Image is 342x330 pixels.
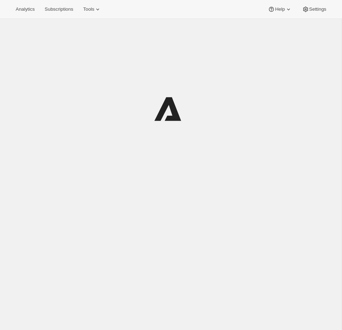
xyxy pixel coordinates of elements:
span: Subscriptions [45,6,73,12]
span: Help [275,6,285,12]
button: Analytics [11,4,39,14]
span: Tools [83,6,94,12]
span: Settings [309,6,326,12]
button: Subscriptions [40,4,77,14]
span: Analytics [16,6,35,12]
button: Tools [79,4,106,14]
button: Help [264,4,296,14]
button: Settings [298,4,331,14]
